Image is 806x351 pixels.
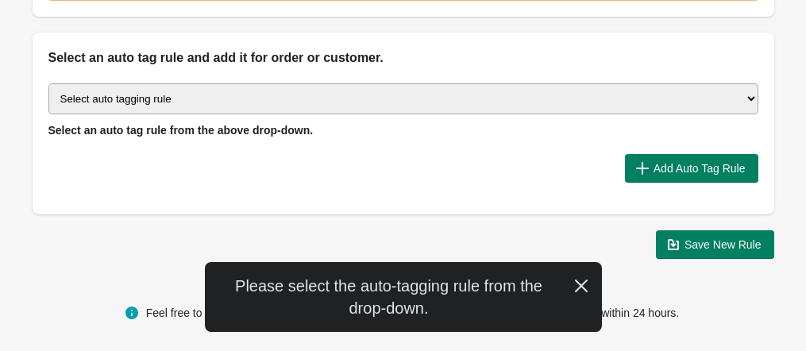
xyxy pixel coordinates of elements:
[625,154,758,183] button: Add Auto Tag Rule
[685,238,762,251] span: Save New Rule
[48,124,314,137] span: Select an auto tag rule from the above drop-down.
[654,162,746,175] span: Add Auto Tag Rule
[656,230,774,259] button: Save New Rule
[48,48,758,67] h2: Select an auto tag rule and add it for order or customer.
[146,303,680,322] div: Feel free to email us at we will get in touch to help you within 24 hours.
[205,262,602,332] div: Please select the auto-tagging rule from the drop-down.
